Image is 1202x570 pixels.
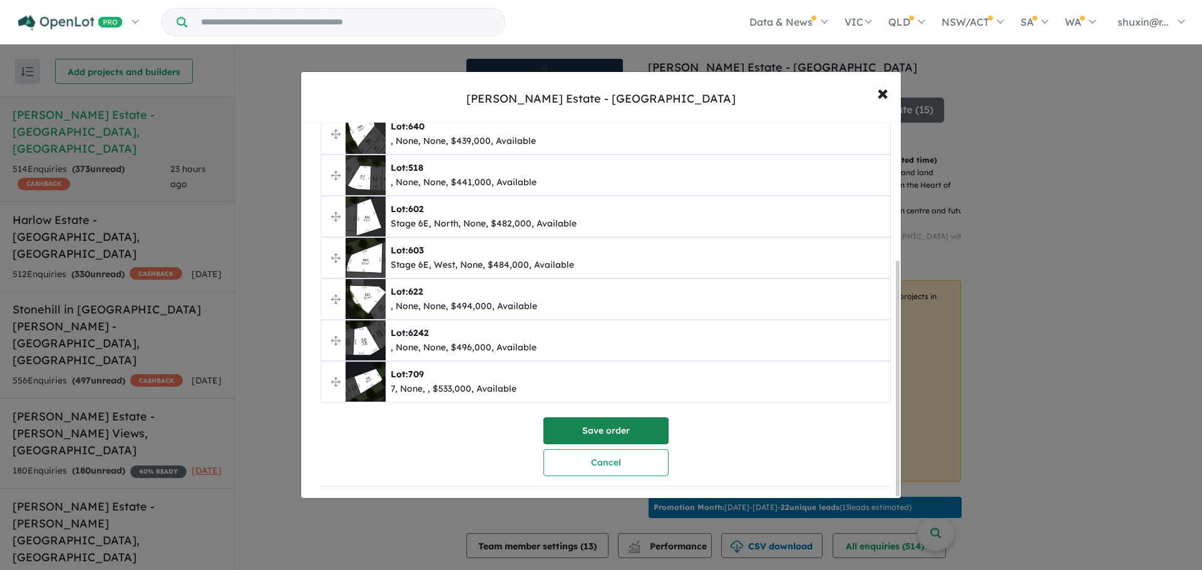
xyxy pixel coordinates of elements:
[391,134,536,149] div: , None, None, $439,000, Available
[543,449,669,476] button: Cancel
[391,121,424,132] b: Lot:
[331,377,341,387] img: drag.svg
[391,203,424,215] b: Lot:
[391,340,537,355] div: , None, None, $496,000, Available
[391,382,516,397] div: 7, None, , $533,000, Available
[391,245,424,256] b: Lot:
[391,286,423,297] b: Lot:
[346,362,386,402] img: Everley%20Estate%20-%20Sunbury%20-%20Lot%20709___1758245823.jpg
[391,299,537,314] div: , None, None, $494,000, Available
[331,212,341,221] img: drag.svg
[408,286,423,297] span: 622
[391,162,423,173] b: Lot:
[346,320,386,360] img: Everley%20Estate%20-%20Sunbury%20-%20Lot%206242___1753426153.jpg
[331,130,341,139] img: drag.svg
[408,327,429,338] span: 6242
[18,15,123,31] img: Openlot PRO Logo White
[391,216,577,232] div: Stage 6E, North, None, $482,000, Available
[331,253,341,263] img: drag.svg
[391,327,429,338] b: Lot:
[391,369,424,380] b: Lot:
[543,417,669,444] button: Save order
[331,295,341,304] img: drag.svg
[190,9,502,36] input: Try estate name, suburb, builder or developer
[346,114,386,154] img: Everley%20Estate%20-%20Sunbury%20-%20Lot%20640___1750997588.png
[391,258,574,273] div: Stage 6E, West, None, $484,000, Available
[408,245,424,256] span: 603
[346,238,386,278] img: Everley%20Estate%20-%20Sunbury%20-%20Lot%20603___1726030763.png
[1117,16,1169,28] span: shuxin@r...
[408,369,424,380] span: 709
[346,279,386,319] img: Everley%20Estate%20-%20Sunbury%20-%20Lot%20622___1751000752.png
[331,171,341,180] img: drag.svg
[877,79,888,106] span: ×
[331,336,341,345] img: drag.svg
[408,203,424,215] span: 602
[346,196,386,237] img: Everley%20Estate%20-%20Sunbury%20-%20Lot%20602___1726030318.png
[408,121,424,132] span: 640
[466,91,736,107] div: [PERSON_NAME] Estate - [GEOGRAPHIC_DATA]
[346,155,386,195] img: Everley%20Estate%20-%20Sunbury%20-%20Lot%20518___1751000495.png
[391,175,537,190] div: , None, None, $441,000, Available
[408,162,423,173] span: 518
